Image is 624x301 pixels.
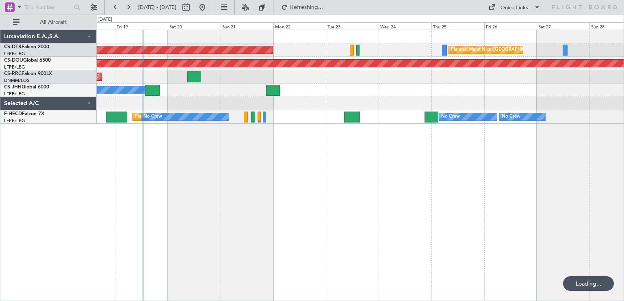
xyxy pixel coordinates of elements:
[484,1,544,14] button: Quick Links
[537,22,589,30] div: Sat 27
[4,45,49,49] a: CS-DTRFalcon 2000
[115,22,168,30] div: Fri 19
[277,1,326,14] button: Refreshing...
[326,22,379,30] div: Tue 23
[4,71,52,76] a: CS-RRCFalcon 900LX
[138,4,176,11] span: [DATE] - [DATE]
[4,85,22,90] span: CS-JHH
[484,22,537,30] div: Fri 26
[441,111,460,123] div: No Crew
[221,22,273,30] div: Sun 21
[4,51,25,57] a: LFPB/LBG
[4,112,44,116] a: F-HECDFalcon 7X
[431,22,484,30] div: Thu 25
[4,58,23,63] span: CS-DOU
[9,16,88,29] button: All Aircraft
[4,71,22,76] span: CS-RRC
[135,111,263,123] div: Planned Maint [GEOGRAPHIC_DATA] ([GEOGRAPHIC_DATA])
[4,112,22,116] span: F-HECD
[273,22,326,30] div: Mon 22
[21,19,86,25] span: All Aircraft
[500,4,528,12] div: Quick Links
[168,22,221,30] div: Sat 20
[4,58,51,63] a: CS-DOUGlobal 6500
[451,44,542,56] div: Planned Maint Nice ([GEOGRAPHIC_DATA])
[290,4,324,10] span: Refreshing...
[379,22,431,30] div: Wed 24
[98,16,112,23] div: [DATE]
[4,91,25,97] a: LFPB/LBG
[25,1,71,13] input: Trip Number
[4,77,29,84] a: DNMM/LOS
[4,85,49,90] a: CS-JHHGlobal 6000
[563,276,614,291] div: Loading...
[4,118,25,124] a: LFPB/LBG
[143,111,162,123] div: No Crew
[502,111,520,123] div: No Crew
[4,64,25,70] a: LFPB/LBG
[4,45,22,49] span: CS-DTR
